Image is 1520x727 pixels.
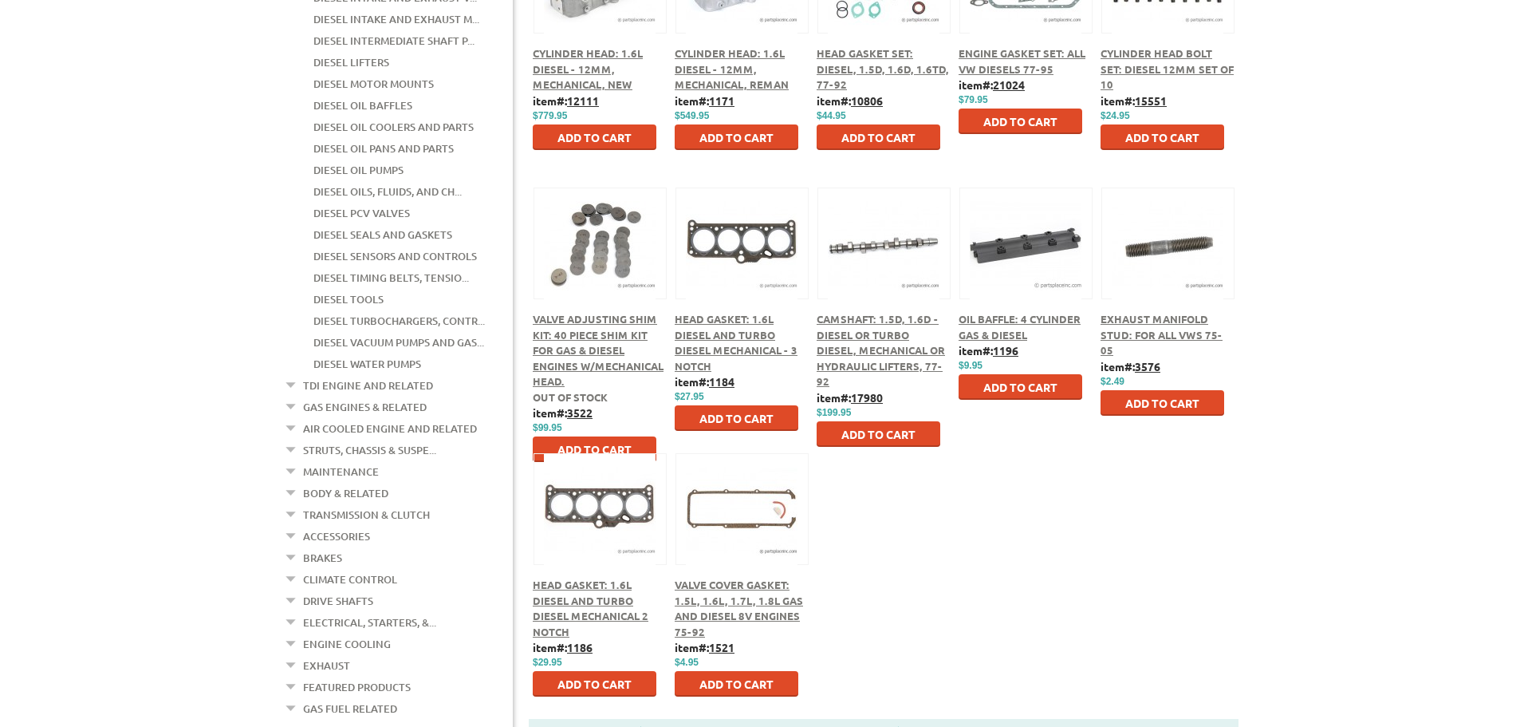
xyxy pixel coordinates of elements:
span: Cylinder Head: 1.6L Diesel - 12mm, Mechanical, New [533,46,643,91]
a: Oil Baffle: 4 Cylinder Gas & Diesel [959,312,1081,342]
span: $79.95 [959,94,988,105]
a: Engine Cooling [303,634,391,654]
a: Diesel Lifters [313,52,389,73]
a: Diesel PCV Valves [313,203,410,223]
span: $2.49 [1101,376,1124,387]
a: Maintenance [303,461,379,482]
span: Add to Cart [557,677,632,691]
button: Add to Cart [533,124,656,150]
a: Brakes [303,547,342,568]
a: Drive Shafts [303,591,373,611]
a: Head Gasket: 1.6L Diesel and Turbo Diesel Mechanical 2 Notch [533,578,648,638]
a: Climate Control [303,569,397,590]
a: Air Cooled Engine and Related [303,418,477,439]
b: item#: [817,93,883,108]
button: Add to Cart [959,374,1082,400]
a: Camshaft: 1.5D, 1.6D - Diesel or Turbo Diesel, Mechanical or Hydraulic Lifters, 77-92 [817,312,945,388]
u: 12111 [567,93,599,108]
b: item#: [1101,93,1167,108]
button: Add to Cart [817,124,940,150]
span: $779.95 [533,110,567,121]
span: Add to Cart [841,130,916,144]
b: item#: [675,640,734,654]
b: item#: [675,93,734,108]
span: Add to Cart [841,427,916,441]
span: $199.95 [817,407,851,418]
button: Add to Cart [1101,124,1224,150]
b: item#: [959,77,1025,92]
a: Body & Related [303,483,388,504]
button: Add to Cart [1101,390,1224,416]
a: Diesel Sensors and Controls [313,246,477,267]
span: $29.95 [533,657,562,668]
button: Add to Cart [817,421,940,447]
b: item#: [533,93,599,108]
a: Diesel Oil Baffles [313,95,412,116]
u: 1171 [709,93,734,108]
a: Diesel Oil Pans and Parts [313,138,454,159]
span: Add to Cart [699,411,774,425]
a: Accessories [303,526,370,547]
u: 15551 [1135,93,1167,108]
a: Diesel Timing Belts, Tensio... [313,267,469,288]
a: Diesel Intake and Exhaust M... [313,9,479,30]
b: item#: [533,405,593,420]
button: Add to Cart [675,405,798,431]
a: Diesel Motor Mounts [313,73,434,94]
a: Diesel Oil Pumps [313,160,404,180]
u: 3576 [1135,359,1160,373]
u: 1186 [567,640,593,654]
b: item#: [959,343,1018,358]
a: Valve Cover Gasket: 1.5L, 1.6L, 1.7L, 1.8L Gas and Diesel 8V Engines 75-92 [675,578,803,638]
span: Add to Cart [983,380,1057,394]
a: Valve Adjusting Shim Kit: 40 Piece Shim kit for Gas & Diesel engines w/Mechanical Head. [533,312,664,388]
u: 1184 [709,374,734,389]
a: TDI Engine and Related [303,375,433,396]
button: Add to Cart [675,671,798,697]
span: $549.95 [675,110,709,121]
a: Transmission & Clutch [303,504,430,525]
span: Add to Cart [699,130,774,144]
a: Engine Gasket Set: all VW Diesels 77-95 [959,46,1085,76]
u: 3522 [567,405,593,420]
a: Diesel Seals and Gaskets [313,224,452,245]
u: 1196 [993,343,1018,358]
a: Cylinder Head: 1.6L Diesel - 12mm, Mechanical, Reman [675,46,789,91]
span: Add to Cart [983,114,1057,128]
span: $99.95 [533,422,562,433]
a: Diesel Tools [313,289,384,310]
a: Exhaust [303,655,350,676]
a: Cylinder Head Bolt Set: Diesel 12mm Set Of 10 [1101,46,1234,91]
u: 17980 [851,390,883,405]
button: Add to Cart [675,124,798,150]
button: Add to Cart [533,437,656,462]
span: Add to Cart [1125,130,1199,144]
u: 1521 [709,640,734,654]
span: $24.95 [1101,110,1130,121]
b: item#: [533,640,593,654]
a: Head Gasket Set: Diesel, 1.5D, 1.6D, 1.6TD, 77-92 [817,46,949,91]
span: $9.95 [959,360,982,371]
span: $27.95 [675,391,704,402]
a: Diesel Oil Coolers and Parts [313,117,474,137]
a: Head Gasket: 1.6L Diesel and Turbo Diesel Mechanical - 3 Notch [675,312,797,373]
span: $44.95 [817,110,846,121]
span: Exhaust Manifold Stud: For All VWs 75-05 [1101,312,1223,357]
u: 21024 [993,77,1025,92]
a: Diesel Vacuum Pumps and Gas... [313,332,484,353]
span: Add to Cart [557,442,632,456]
span: Add to Cart [1125,396,1199,410]
b: item#: [1101,359,1160,373]
span: Add to Cart [557,130,632,144]
a: Diesel Intermediate Shaft P... [313,30,475,51]
a: Gas Engines & Related [303,397,427,417]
